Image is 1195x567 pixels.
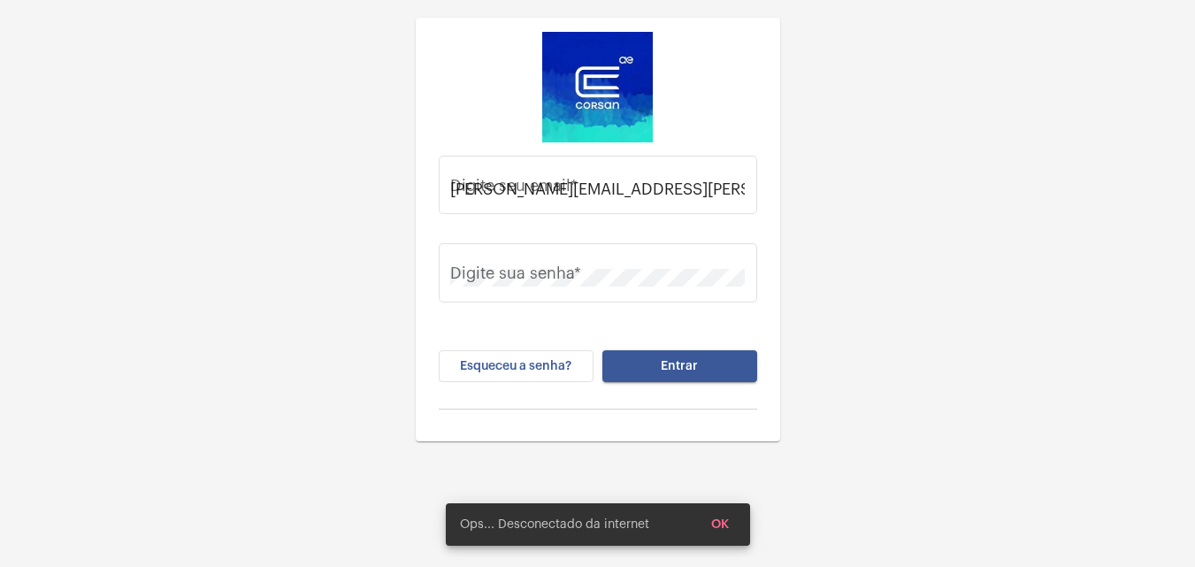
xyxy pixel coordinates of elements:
[711,518,729,531] span: OK
[450,180,745,198] input: Digite seu email
[439,350,594,382] button: Esqueceu a senha?
[460,360,571,372] span: Esqueceu a senha?
[542,32,653,142] img: d4669ae0-8c07-2337-4f67-34b0df7f5ae4.jpeg
[697,509,743,540] button: OK
[661,360,698,372] span: Entrar
[460,516,649,533] span: Ops... Desconectado da internet
[602,350,757,382] button: Entrar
